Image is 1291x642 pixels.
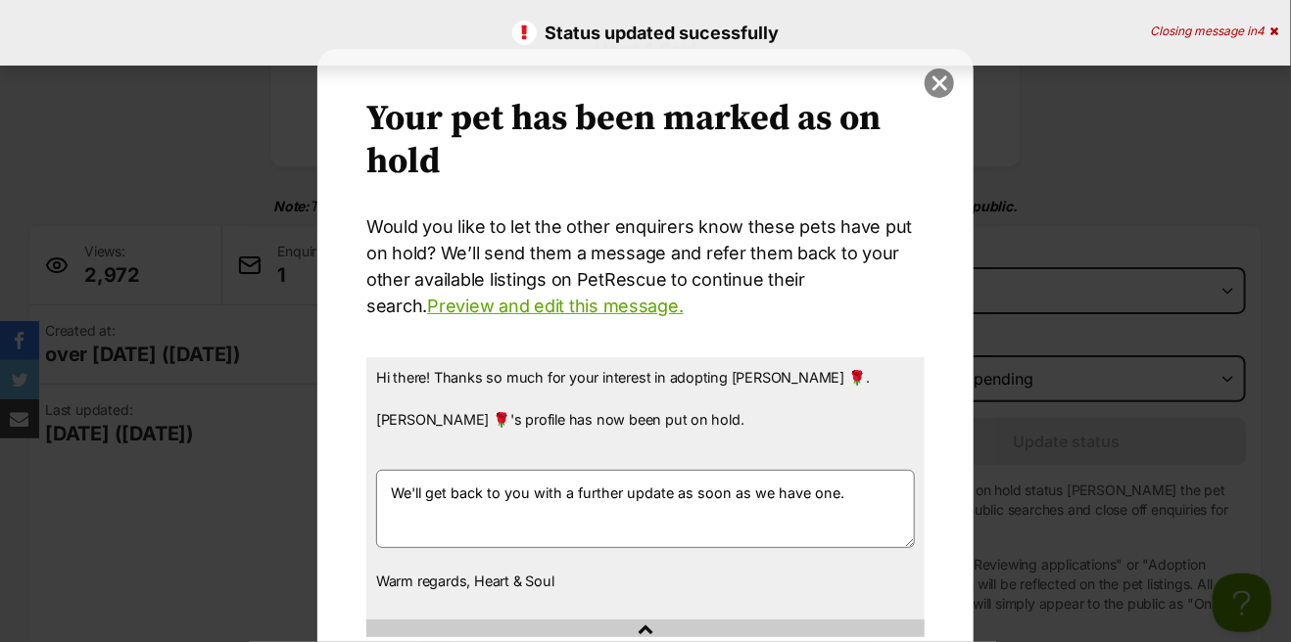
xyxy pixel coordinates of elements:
[427,296,683,316] a: Preview and edit this message.
[1257,23,1265,38] span: 4
[925,69,954,98] button: close
[376,367,915,451] p: Hi there! Thanks so much for your interest in adopting [PERSON_NAME] 🌹. [PERSON_NAME] 🌹's profile...
[376,571,915,592] p: Warm regards, Heart & Soul
[366,98,925,184] h2: Your pet has been marked as on hold
[366,213,925,319] p: Would you like to let the other enquirers know these pets have put on hold? We’ll send them a mes...
[1150,24,1278,38] div: Closing message in
[20,20,1271,46] p: Status updated sucessfully
[376,470,915,548] textarea: We'll get back to you with a further update as soon as we have one.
